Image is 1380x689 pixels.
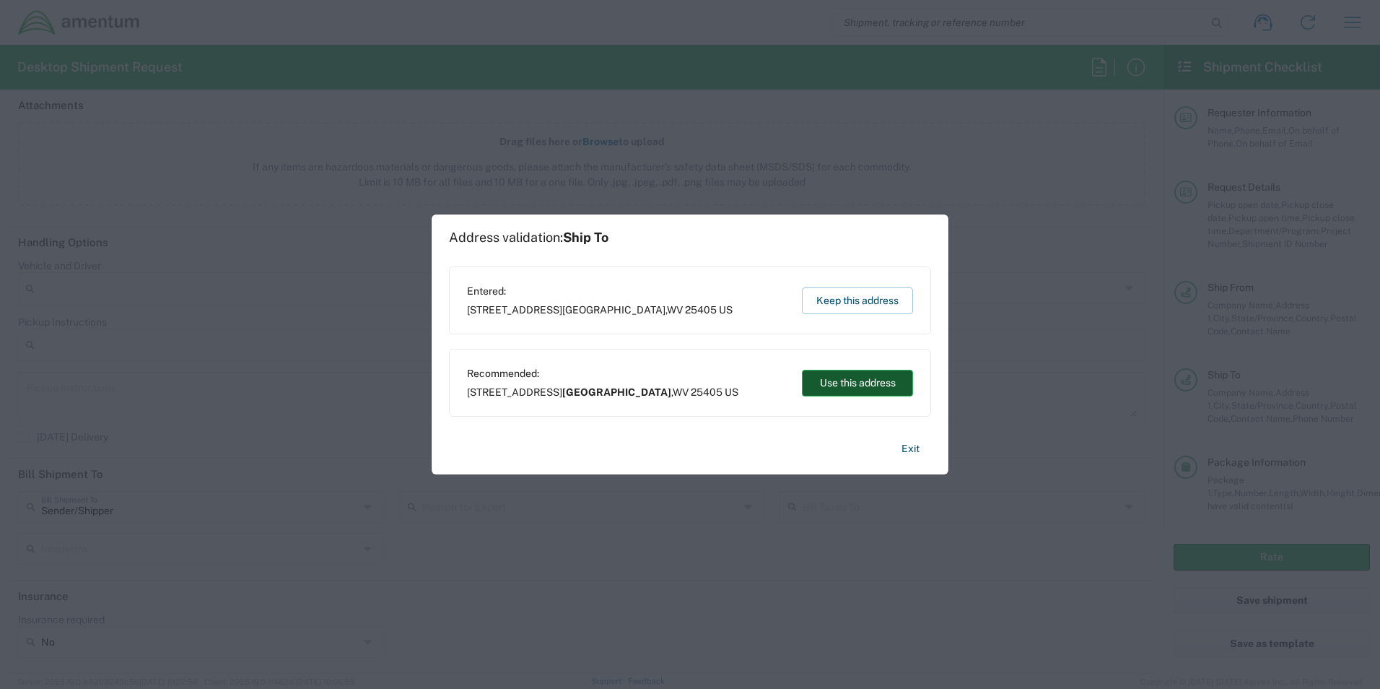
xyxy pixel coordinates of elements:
[562,304,665,316] span: [GEOGRAPHIC_DATA]
[667,304,683,316] span: WV
[449,230,608,246] h1: Address validation:
[562,386,671,398] span: [GEOGRAPHIC_DATA]
[719,304,733,316] span: US
[802,370,913,396] button: Use this address
[467,367,738,380] span: Recommended:
[467,303,733,316] span: [STREET_ADDRESS] ,
[802,287,913,314] button: Keep this address
[467,386,738,399] span: [STREET_ADDRESS] ,
[890,436,931,461] button: Exit
[563,230,608,245] span: Ship To
[691,386,722,398] span: 25405
[673,386,689,398] span: WV
[467,285,733,298] span: Entered:
[725,386,738,398] span: US
[685,304,717,316] span: 25405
